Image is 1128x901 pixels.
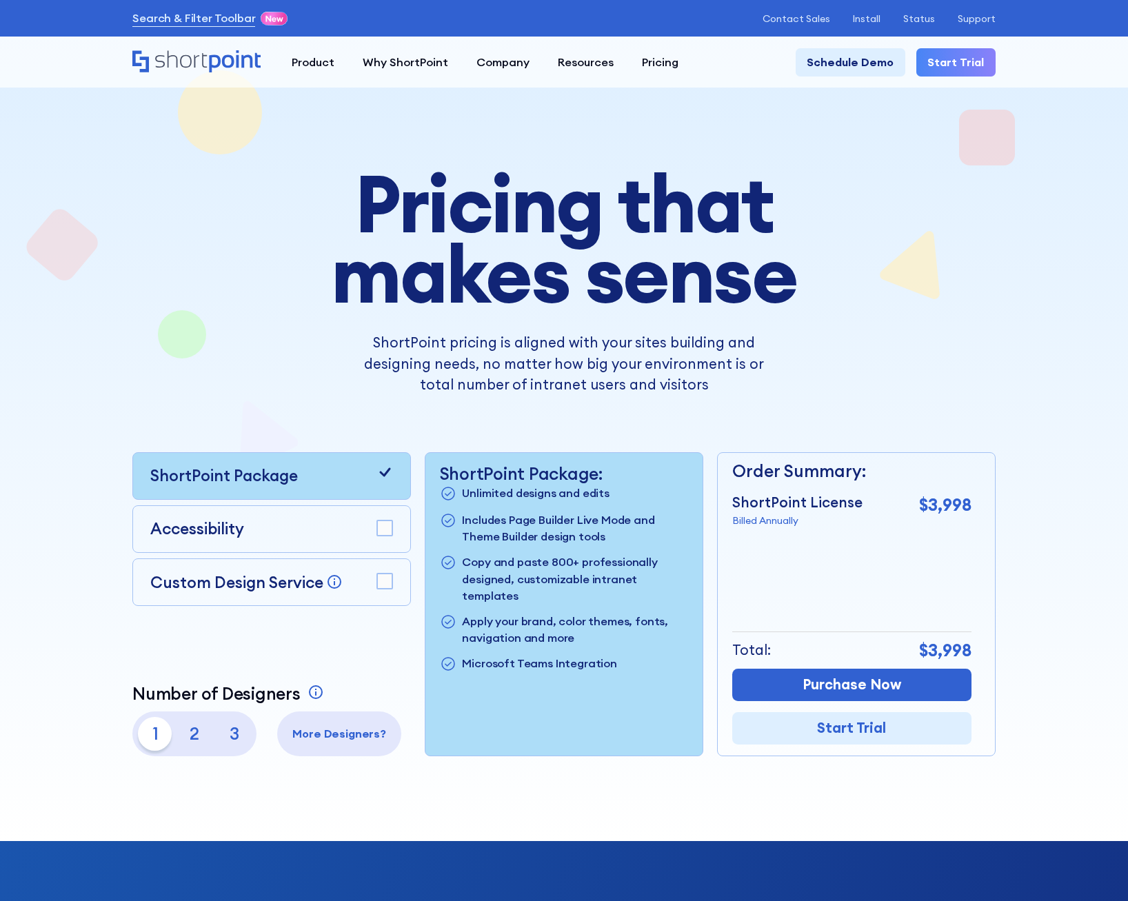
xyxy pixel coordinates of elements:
p: Custom Design Service [150,572,323,592]
a: Start Trial [916,48,996,77]
p: ShortPoint Package [150,464,298,487]
a: Schedule Demo [796,48,905,77]
div: Pricing [642,54,678,71]
a: Start Trial [732,712,971,745]
div: Why ShortPoint [363,54,448,71]
div: Product [292,54,334,71]
a: Purchase Now [732,669,971,701]
p: ShortPoint License [732,492,863,514]
p: Total: [732,640,771,661]
a: Contact Sales [763,13,830,25]
a: Number of Designers [132,684,327,704]
p: More Designers? [283,725,396,742]
a: Why ShortPoint [349,48,463,77]
p: $3,998 [919,638,971,663]
p: 1 [138,717,172,751]
iframe: Chat Widget [1059,835,1128,901]
a: Home [132,50,263,74]
p: Accessibility [150,517,244,540]
p: $3,998 [919,492,971,518]
p: 3 [217,717,251,751]
p: ShortPoint pricing is aligned with your sites building and designing needs, no matter how big you... [352,332,776,396]
a: Pricing [627,48,692,77]
p: Order Summary: [732,458,971,484]
a: Support [958,13,996,25]
p: 2 [178,717,212,751]
p: Copy and paste 800+ professionally designed, customizable intranet templates [462,554,688,605]
h1: Pricing that makes sense [247,169,881,310]
a: Search & Filter Toolbar [132,10,255,27]
p: Number of Designers [132,684,300,704]
a: Company [463,48,544,77]
p: Apply your brand, color themes, fonts, navigation and more [462,613,688,647]
a: Resources [543,48,627,77]
p: Unlimited designs and edits [462,485,610,503]
p: Billed Annually [732,514,863,528]
a: Product [278,48,349,77]
div: Company [476,54,530,71]
p: Microsoft Teams Integration [462,655,617,674]
p: ShortPoint Package: [440,464,689,484]
a: Status [903,13,935,25]
div: Resources [558,54,614,71]
a: Install [852,13,880,25]
p: Includes Page Builder Live Mode and Theme Builder design tools [462,512,688,545]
